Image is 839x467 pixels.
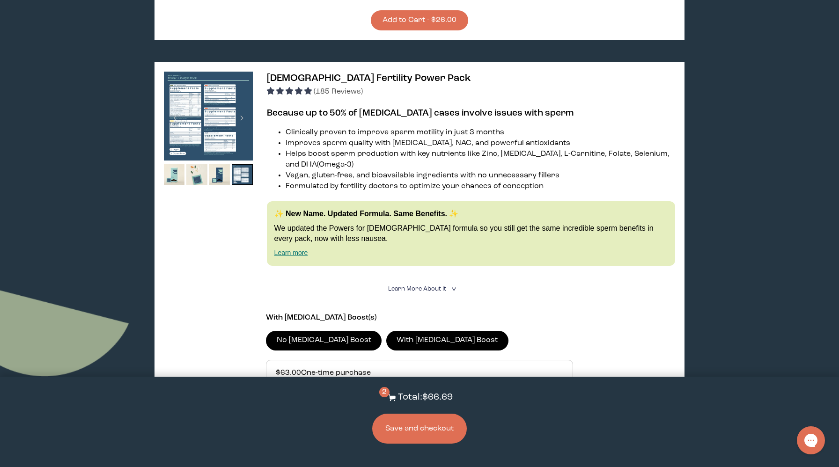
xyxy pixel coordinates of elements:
[164,164,185,185] img: thumbnail image
[314,88,363,95] span: (185 Reviews)
[266,313,573,323] p: With [MEDICAL_DATA] Boost(s)
[274,223,668,244] p: We updated the Powers for [DEMOGRAPHIC_DATA] formula so you still get the same incredible sperm b...
[274,249,308,256] a: Learn more
[371,10,468,30] button: Add to Cart - $26.00
[186,164,207,185] img: thumbnail image
[286,170,676,181] li: Vegan, gluten-free, and bioavailable ingredients with no unnecessary fillers
[388,285,451,293] summary: Learn More About it <
[286,138,676,149] li: Improves sperm quality with [MEDICAL_DATA], NAC, and powerful antioxidants
[286,181,676,192] li: Formulated by fertility doctors to optimize your chances of conception
[388,286,446,292] span: Learn More About it
[266,331,382,350] label: No [MEDICAL_DATA] Boost
[792,423,830,458] iframe: Gorgias live chat messenger
[267,88,314,95] span: 4.94 stars
[386,331,508,350] label: With [MEDICAL_DATA] Boost
[286,127,676,138] li: Clinically proven to improve sperm motility in just 3 months
[286,149,676,170] li: Helps boost sperm production with key nutrients like Zinc, [MEDICAL_DATA], L-Carnitine, Folate, S...
[274,210,459,218] strong: ✨ New Name. Updated Formula. Same Benefits. ✨
[232,164,253,185] img: thumbnail image
[267,73,471,83] span: [DEMOGRAPHIC_DATA] Fertility Power Pack
[164,72,253,161] img: thumbnail image
[209,164,230,185] img: thumbnail image
[267,107,676,120] h3: Because up to 50% of [MEDICAL_DATA] cases involve issues with sperm
[379,387,390,397] span: 2
[398,391,453,404] p: Total: $66.69
[449,286,457,292] i: <
[372,414,467,444] button: Save and checkout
